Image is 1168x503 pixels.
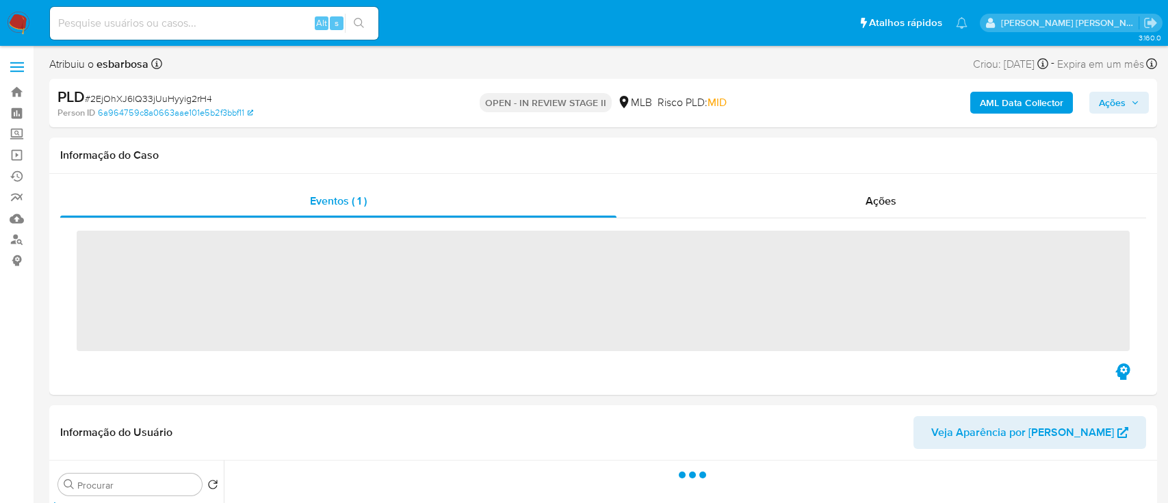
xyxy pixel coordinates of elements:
b: Person ID [57,107,95,119]
span: Ações [866,193,896,209]
h1: Informação do Usuário [60,426,172,439]
span: ‌ [77,231,1130,351]
span: Alt [316,16,327,29]
span: Expira em um mês [1057,57,1144,72]
span: MID [708,94,727,110]
p: alessandra.barbosa@mercadopago.com [1001,16,1139,29]
button: AML Data Collector [970,92,1073,114]
div: Criou: [DATE] [973,55,1048,73]
button: search-icon [345,14,373,33]
input: Pesquise usuários ou casos... [50,14,378,32]
span: Ações [1099,92,1126,114]
button: Retornar ao pedido padrão [207,479,218,494]
span: s [335,16,339,29]
span: Risco PLD: [658,95,727,110]
b: esbarbosa [94,56,148,72]
div: MLB [617,95,652,110]
span: Atribuiu o [49,57,148,72]
span: Atalhos rápidos [869,16,942,30]
a: Notificações [956,17,968,29]
a: 6a964759c8a0663aae101e5b2f3bbf11 [98,107,253,119]
b: AML Data Collector [980,92,1063,114]
h1: Informação do Caso [60,149,1146,162]
span: # 2EjOhXJ6lQ33jUuHyyig2rH4 [85,92,212,105]
p: OPEN - IN REVIEW STAGE II [480,93,612,112]
button: Ações [1089,92,1149,114]
span: Veja Aparência por [PERSON_NAME] [931,416,1114,449]
button: Veja Aparência por [PERSON_NAME] [913,416,1146,449]
span: Eventos ( 1 ) [310,193,367,209]
b: PLD [57,86,85,107]
button: Procurar [64,479,75,490]
span: - [1051,55,1054,73]
input: Procurar [77,479,196,491]
a: Sair [1143,16,1158,30]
